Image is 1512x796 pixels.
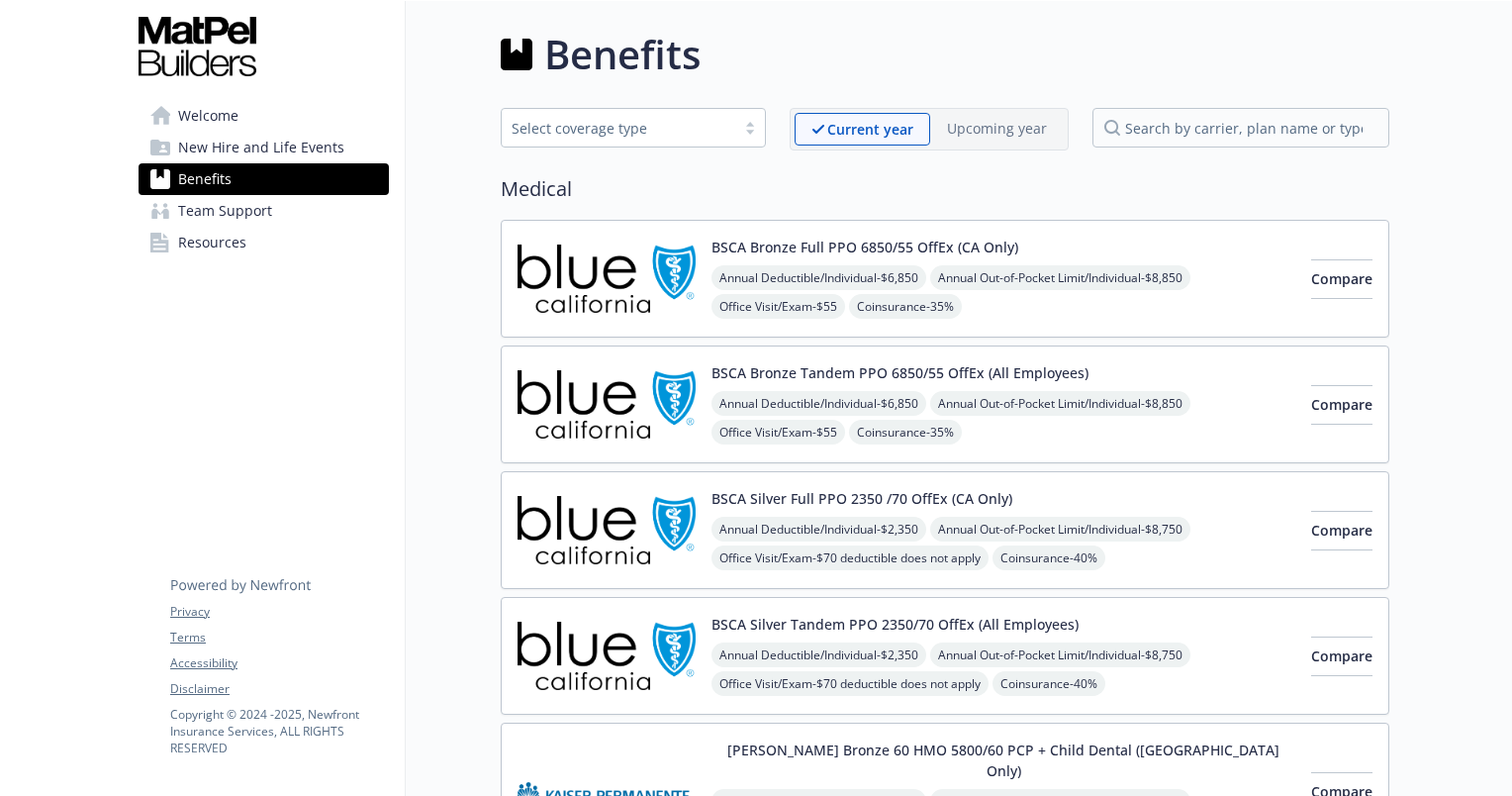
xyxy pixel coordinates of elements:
a: Welcome [139,100,389,132]
img: Blue Shield of California carrier logo [518,488,696,572]
h2: Medical [501,174,1389,204]
button: BSCA Bronze Full PPO 6850/55 OffEx (CA Only) [711,237,1018,257]
span: Coinsurance - 35% [849,420,962,445]
span: Annual Deductible/Individual - $2,350 [711,517,926,542]
a: New Hire and Life Events [139,132,389,163]
span: Coinsurance - 40% [992,671,1105,696]
span: New Hire and Life Events [178,132,344,163]
button: BSCA Bronze Tandem PPO 6850/55 OffEx (All Employees) [711,362,1088,383]
span: Office Visit/Exam - $55 [711,294,845,319]
a: Disclaimer [170,680,388,698]
h1: Benefits [544,25,701,84]
span: Compare [1311,521,1372,540]
a: Resources [139,227,389,258]
span: Upcoming year [930,113,1064,146]
span: Resources [178,227,246,258]
span: Office Visit/Exam - $70 deductible does not apply [711,546,989,570]
button: [PERSON_NAME] Bronze 60 HMO 5800/60 PCP + Child Dental ([GEOGRAPHIC_DATA] Only) [711,740,1295,781]
span: Annual Out-of-Pocket Limit/Individual - $8,850 [930,265,1190,290]
span: Compare [1311,395,1372,414]
span: Team Support [178,195,272,227]
p: Current year [827,119,913,140]
a: Team Support [139,195,389,227]
a: Terms [170,629,388,647]
span: Annual Out-of-Pocket Limit/Individual - $8,750 [930,643,1190,667]
a: Accessibility [170,654,388,672]
span: Annual Out-of-Pocket Limit/Individual - $8,750 [930,517,1190,542]
span: Annual Out-of-Pocket Limit/Individual - $8,850 [930,391,1190,416]
a: Privacy [170,603,388,621]
button: Compare [1311,385,1372,425]
span: Benefits [178,163,232,195]
span: Office Visit/Exam - $70 deductible does not apply [711,671,989,696]
span: Annual Deductible/Individual - $2,350 [711,643,926,667]
span: Compare [1311,269,1372,288]
button: Compare [1311,637,1372,676]
span: Annual Deductible/Individual - $6,850 [711,265,926,290]
span: Annual Deductible/Individual - $6,850 [711,391,926,416]
span: Compare [1311,647,1372,665]
p: Copyright © 2024 - 2025 , Newfront Insurance Services, ALL RIGHTS RESERVED [170,706,388,756]
button: BSCA Silver Full PPO 2350 /70 OffEx (CA Only) [711,488,1012,509]
img: Blue Shield of California carrier logo [518,614,696,698]
span: Coinsurance - 40% [992,546,1105,570]
button: BSCA Silver Tandem PPO 2350/70 OffEx (All Employees) [711,614,1079,635]
img: Blue Shield of California carrier logo [518,237,696,321]
a: Benefits [139,163,389,195]
span: Welcome [178,100,238,132]
span: Office Visit/Exam - $55 [711,420,845,445]
button: Compare [1311,511,1372,550]
button: Compare [1311,259,1372,299]
p: Upcoming year [947,118,1047,139]
input: search by carrier, plan name or type [1092,108,1389,148]
span: Coinsurance - 35% [849,294,962,319]
div: Select coverage type [512,118,725,139]
img: Blue Shield of California carrier logo [518,362,696,447]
